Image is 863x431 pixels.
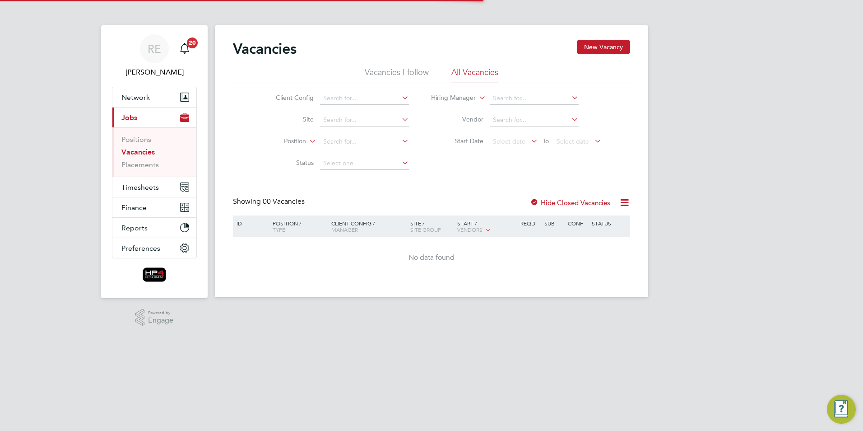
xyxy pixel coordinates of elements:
[112,34,197,78] a: RE[PERSON_NAME]
[542,215,566,231] div: Sub
[266,215,329,237] div: Position /
[121,203,147,212] span: Finance
[262,115,314,123] label: Site
[320,157,409,170] input: Select one
[490,114,579,126] input: Search for...
[135,309,174,326] a: Powered byEngage
[121,93,150,102] span: Network
[112,177,196,197] button: Timesheets
[176,34,194,63] a: 20
[566,215,589,231] div: Conf
[262,94,314,102] label: Client Config
[121,244,160,253] span: Preferences
[577,40,630,54] button: New Vacancy
[273,226,285,233] span: Type
[263,197,305,206] span: 00 Vacancies
[234,253,629,262] div: No data found
[518,215,542,231] div: Reqd
[540,135,552,147] span: To
[262,159,314,167] label: Status
[112,108,196,127] button: Jobs
[148,309,173,317] span: Powered by
[148,317,173,324] span: Engage
[234,215,266,231] div: ID
[101,25,208,298] nav: Main navigation
[827,395,856,424] button: Engage Resource Center
[233,197,306,206] div: Showing
[320,114,409,126] input: Search for...
[457,226,483,233] span: Vendors
[121,224,148,232] span: Reports
[112,87,196,107] button: Network
[112,218,196,238] button: Reports
[455,215,518,238] div: Start /
[121,160,159,169] a: Placements
[112,267,197,282] a: Go to home page
[530,198,610,207] label: Hide Closed Vacancies
[112,238,196,258] button: Preferences
[121,148,155,156] a: Vacancies
[121,113,137,122] span: Jobs
[331,226,358,233] span: Manager
[112,197,196,217] button: Finance
[233,40,297,58] h2: Vacancies
[320,92,409,105] input: Search for...
[329,215,408,237] div: Client Config /
[112,127,196,177] div: Jobs
[320,136,409,148] input: Search for...
[254,137,306,146] label: Position
[408,215,455,237] div: Site /
[490,92,579,105] input: Search for...
[410,226,441,233] span: Site Group
[148,43,161,55] span: RE
[143,267,167,282] img: hp4recruitment-logo-retina.png
[431,115,483,123] label: Vendor
[112,67,197,78] span: Russell Edwards
[589,215,629,231] div: Status
[187,37,198,48] span: 20
[121,183,159,192] span: Timesheets
[451,67,498,83] li: All Vacancies
[431,137,483,145] label: Start Date
[424,94,476,103] label: Hiring Manager
[121,135,151,144] a: Positions
[365,67,429,83] li: Vacancies I follow
[493,137,525,145] span: Select date
[557,137,589,145] span: Select date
